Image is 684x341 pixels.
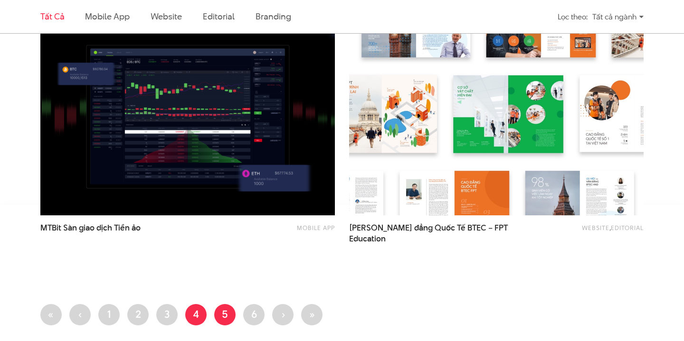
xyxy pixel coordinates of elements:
span: – [488,222,493,233]
a: 3 [156,304,178,325]
span: ‹ [78,307,82,321]
a: [PERSON_NAME] đẳng Quốc Tế BTEC – FPT Education [349,222,511,244]
a: Mobile app [85,10,129,22]
span: dịch [96,222,112,233]
span: Education [349,233,386,244]
span: [PERSON_NAME] [349,222,412,233]
a: Editorial [611,223,644,232]
span: FPT [494,222,508,233]
span: « [48,307,54,321]
a: MTBit Sàn giao dịch Tiền ảo [40,222,202,244]
a: 5 [214,304,236,325]
span: giao [79,222,95,233]
a: 6 [243,304,265,325]
span: › [281,307,285,321]
span: đẳng [414,222,433,233]
a: 1 [98,304,120,325]
div: , [526,222,644,240]
a: Website [582,223,609,232]
a: Branding [256,10,291,22]
span: Sàn [63,222,77,233]
span: ảo [132,222,141,233]
img: MTBit Sàn giao dịch Tiền ảo [40,18,335,215]
span: Tế [457,222,465,233]
a: 2 [127,304,149,325]
span: Tiền [114,222,130,233]
div: Tất cả ngành [592,9,644,25]
span: » [309,307,315,321]
div: Lọc theo: [558,9,588,25]
span: Quốc [435,222,455,233]
a: Editorial [203,10,235,22]
span: BTEC [467,222,486,233]
span: MTBit [40,222,61,233]
a: Tất cả [40,10,64,22]
a: Mobile app [297,223,335,232]
a: Website [151,10,182,22]
img: Cao đẳng Quốc Tế BTEC – FPT Education [349,18,644,215]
